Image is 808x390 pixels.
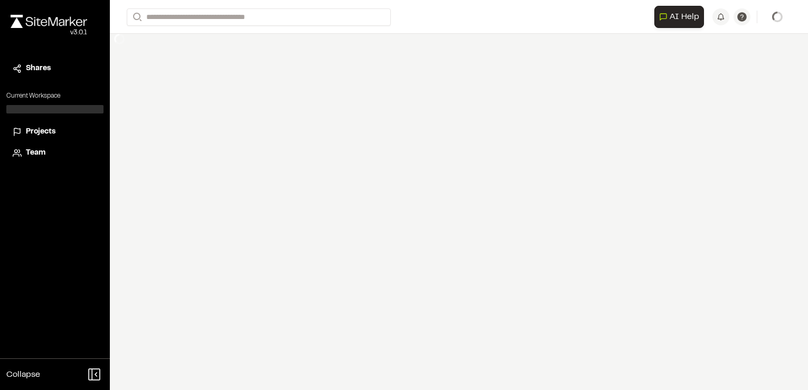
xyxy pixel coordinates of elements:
div: Oh geez...please don't... [11,28,87,37]
span: Projects [26,126,55,138]
span: AI Help [670,11,699,23]
span: Team [26,147,45,159]
button: Search [127,8,146,26]
p: Current Workspace [6,91,104,101]
a: Team [13,147,97,159]
button: Open AI Assistant [654,6,704,28]
img: rebrand.png [11,15,87,28]
span: Shares [26,63,51,74]
div: Open AI Assistant [654,6,708,28]
a: Shares [13,63,97,74]
span: Collapse [6,368,40,381]
a: Projects [13,126,97,138]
